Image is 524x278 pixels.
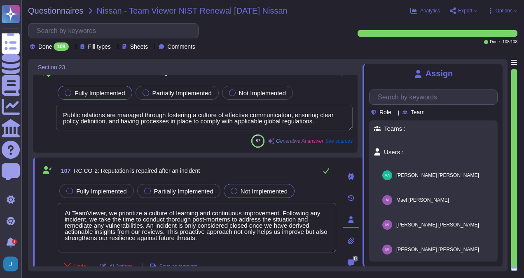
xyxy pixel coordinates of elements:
[276,139,323,144] span: Generative AI answer
[496,8,512,13] span: Options
[159,264,198,269] span: Save as template
[75,90,125,97] span: Fully Implemented
[411,109,425,115] span: Team
[374,148,493,155] span: Users :
[152,90,212,97] span: Partially Implemented
[97,7,288,15] span: Nissan - Team Viewer NIST Renewal [DATE] Nissan
[58,168,70,174] span: 107
[396,173,479,178] span: [PERSON_NAME] [PERSON_NAME]
[396,198,449,203] span: Mael [PERSON_NAME]
[58,258,93,275] button: Undo
[2,255,24,273] button: user
[382,195,392,205] img: user
[154,188,213,195] span: Partially Implemented
[38,64,65,70] span: Section 23
[58,203,336,252] textarea: At TeamViewer, we prioritize a culture of learning and continuous improvement. Following any inci...
[143,258,204,275] button: Save as template
[382,170,392,180] img: user
[382,220,392,230] img: user
[325,139,353,144] span: See sources
[382,245,392,254] img: user
[396,222,479,227] span: [PERSON_NAME] [PERSON_NAME]
[426,69,453,78] span: Assign
[56,105,353,130] textarea: Public relations are managed through fostering a culture of effective communication, ensuring cle...
[410,7,440,14] button: Analytics
[54,42,68,51] div: 108
[374,90,497,104] input: Search by keywords
[76,188,127,195] span: Fully Implemented
[74,167,200,174] span: RC.CO-2: Reputation is repaired after an incident
[420,8,440,13] span: Analytics
[33,24,198,38] input: Search by keywords
[379,109,391,115] span: Role
[110,264,133,269] span: AI Options
[374,125,493,132] span: Teams :
[239,90,286,97] span: Not Implemented
[396,247,479,252] span: [PERSON_NAME] [PERSON_NAME]
[28,7,84,15] span: Questionnaires
[56,70,69,75] span: 106
[458,8,473,13] span: Export
[503,40,517,44] span: 108 / 108
[130,44,148,49] span: Sheets
[88,44,111,49] span: Fill types
[12,239,17,244] div: 1
[3,257,18,271] img: user
[353,256,358,262] span: 0
[167,44,195,49] span: Comments
[256,139,260,143] span: 87
[38,44,52,49] span: Done
[74,264,86,269] span: Undo
[241,188,288,195] span: Not Implemented
[490,40,501,44] span: Done:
